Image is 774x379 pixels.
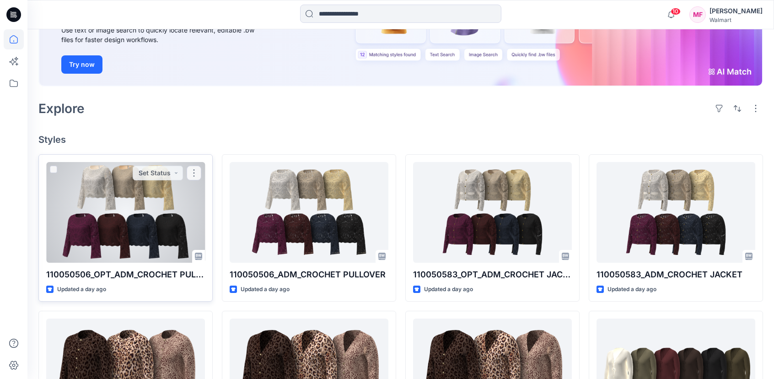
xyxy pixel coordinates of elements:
p: 110050506_ADM_CROCHET PULLOVER [230,268,388,281]
span: 10 [671,8,681,15]
button: Try now [61,55,102,74]
a: 110050506_ADM_CROCHET PULLOVER [230,162,388,263]
h2: Explore [38,101,85,116]
p: Updated a day ago [241,285,290,294]
h4: Styles [38,134,763,145]
a: 110050506_OPT_ADM_CROCHET PULLOVER [46,162,205,263]
div: [PERSON_NAME] [709,5,763,16]
a: 110050583_ADM_CROCHET JACKET [597,162,755,263]
a: 110050583_OPT_ADM_CROCHET JACKET [413,162,572,263]
p: Updated a day ago [607,285,656,294]
p: 110050583_ADM_CROCHET JACKET [597,268,755,281]
p: 110050583_OPT_ADM_CROCHET JACKET [413,268,572,281]
div: Use text or image search to quickly locate relevant, editable .bw files for faster design workflows. [61,25,267,44]
p: Updated a day ago [57,285,106,294]
p: Updated a day ago [424,285,473,294]
div: MF [689,6,706,23]
div: Walmart [709,16,763,23]
p: 110050506_OPT_ADM_CROCHET PULLOVER [46,268,205,281]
